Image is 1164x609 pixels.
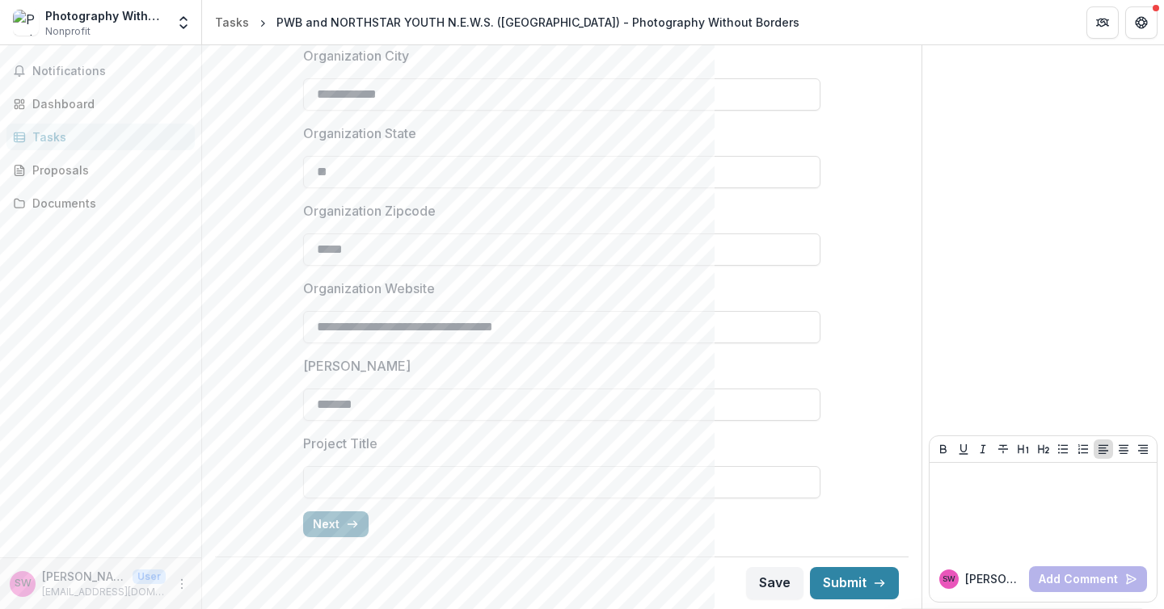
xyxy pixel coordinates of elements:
[172,6,195,39] button: Open entity switcher
[973,439,993,459] button: Italicize
[810,567,899,599] button: Submit
[42,568,126,585] p: [PERSON_NAME]
[6,58,195,84] button: Notifications
[1014,439,1033,459] button: Heading 1
[6,124,195,150] a: Tasks
[45,7,166,24] div: Photography Without Borders
[209,10,806,34] nav: breadcrumb
[303,434,377,453] p: Project Title
[303,511,369,537] button: Next
[993,439,1013,459] button: Strike
[1133,439,1153,459] button: Align Right
[303,124,416,143] p: Organization State
[209,10,255,34] a: Tasks
[215,14,249,31] div: Tasks
[276,14,799,31] div: PWB and NORTHSTAR YOUTH N.E.W.S. ([GEOGRAPHIC_DATA]) - Photography Without Borders
[1086,6,1119,39] button: Partners
[6,90,195,117] a: Dashboard
[303,201,436,220] p: Organization Zipcode
[45,24,91,39] span: Nonprofit
[42,585,166,599] p: [EMAIL_ADDRESS][DOMAIN_NAME]
[1094,439,1113,459] button: Align Left
[934,439,953,459] button: Bold
[133,569,166,584] p: User
[32,65,188,78] span: Notifications
[15,578,32,589] div: Shoshanna Wiesner
[746,567,803,599] button: Save
[172,574,192,594] button: More
[13,10,39,36] img: Photography Without Borders
[303,356,411,376] p: [PERSON_NAME]
[1125,6,1158,39] button: Get Help
[943,575,955,583] div: Shoshanna Wiesner
[1029,566,1147,592] button: Add Comment
[303,279,435,298] p: Organization Website
[1114,439,1133,459] button: Align Center
[965,570,1023,587] p: [PERSON_NAME]
[32,162,182,178] div: Proposals
[1034,439,1053,459] button: Heading 2
[6,190,195,216] a: Documents
[954,439,973,459] button: Underline
[6,157,195,183] a: Proposals
[1053,439,1073,459] button: Bullet List
[303,46,409,65] p: Organization City
[32,128,182,145] div: Tasks
[1073,439,1093,459] button: Ordered List
[32,195,182,212] div: Documents
[32,95,182,112] div: Dashboard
